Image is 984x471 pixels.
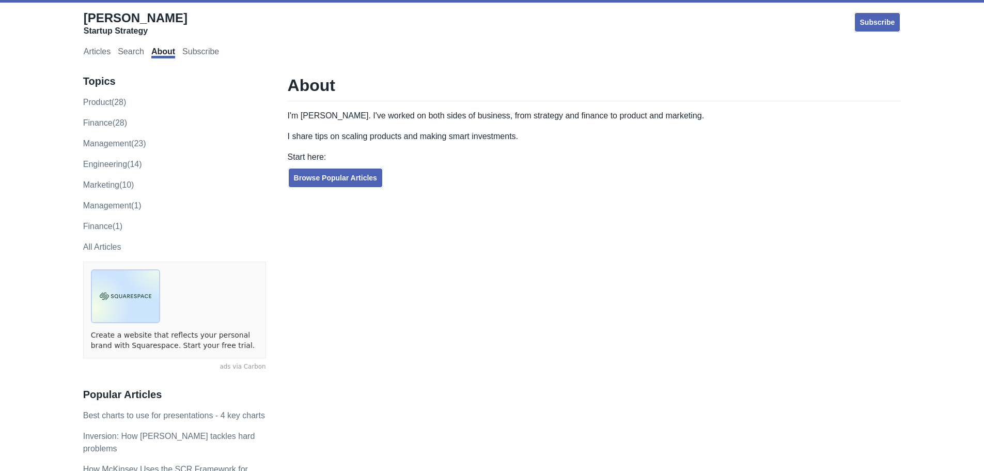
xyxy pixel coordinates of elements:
[288,151,901,163] p: Start here:
[83,180,134,189] a: marketing(10)
[91,330,258,351] a: Create a website that reflects your personal brand with Squarespace. Start your free trial.
[854,12,901,33] a: Subscribe
[83,139,146,148] a: management(23)
[83,201,142,210] a: Management(1)
[288,110,901,122] p: I'm [PERSON_NAME]. I've worked on both sides of business, from strategy and finance to product an...
[83,242,121,251] a: All Articles
[288,168,383,188] a: Browse Popular Articles
[83,411,265,420] a: Best charts to use for presentations - 4 key charts
[288,130,901,143] p: I share tips on scaling products and making smart investments.
[83,118,127,127] a: finance(28)
[288,75,901,101] h1: About
[84,47,111,58] a: Articles
[83,388,266,401] h3: Popular Articles
[118,47,144,58] a: Search
[151,47,175,58] a: About
[84,26,188,36] div: Startup Strategy
[83,432,255,453] a: Inversion: How [PERSON_NAME] tackles hard problems
[83,222,122,231] a: Finance(1)
[83,98,127,107] a: product(28)
[84,10,188,36] a: [PERSON_NAME]Startup Strategy
[83,362,266,372] a: ads via Carbon
[83,160,142,169] a: engineering(14)
[83,75,266,88] h3: Topics
[84,11,188,25] span: [PERSON_NAME]
[91,269,160,323] img: ads via Carbon
[182,47,219,58] a: Subscribe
